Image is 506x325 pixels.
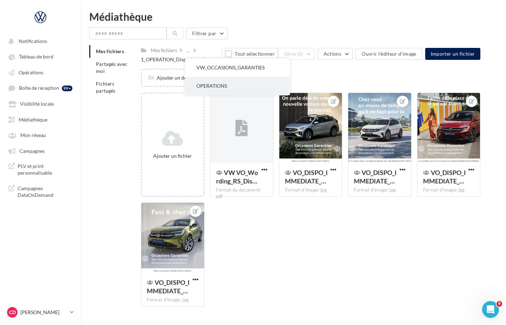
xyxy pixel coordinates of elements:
div: Médiathèque [89,11,498,22]
span: VO_DISPO_IMMEDIATE_TAIGO_blanche_JUILL24_CARRE [354,169,397,185]
span: Notifications [19,38,47,44]
div: Format du document: pdf [216,187,267,200]
a: Mon réseau [4,129,77,141]
span: Tableau de bord [19,54,53,60]
div: Format d'image: jpg [423,187,474,193]
span: Boîte de réception [19,85,59,91]
a: Campagnes [4,144,77,157]
span: Actions [324,51,341,57]
div: ... [185,45,191,55]
span: Visibilité locale [20,101,54,107]
div: Format d'image: jpg [285,187,336,193]
span: Mes fichiers [96,48,124,54]
a: Campagnes DataOnDemand [4,182,77,201]
button: Importer un fichier [425,48,481,60]
span: PLV et print personnalisable [18,163,72,176]
a: Médiathèque [4,113,77,126]
button: Ouvrir l'éditeur d'image [356,48,422,60]
span: CD [9,309,16,316]
span: 9 [497,301,502,307]
button: VW_OCCASIONS_GARANTIES [185,58,290,77]
span: Opérations [19,69,43,75]
a: Opérations [4,66,77,79]
span: Fichiers partagés [96,81,116,94]
span: VO_DISPO_IMMEDIATE_TAIGO_olive_JUILL24_CARRE [147,279,190,295]
span: Partagés avec moi [96,61,128,74]
div: Mes fichiers [151,47,177,54]
button: Notifications [4,35,74,47]
span: 1_OPERATION_Dispo_imméd... [141,56,209,63]
span: Campagnes DataOnDemand [18,185,72,199]
span: Mon réseau [20,132,46,138]
div: Format d'image: jpg [354,187,405,193]
button: Tout sélectionner [222,48,278,60]
button: Gérer(0) [278,48,315,60]
button: Filtrer par [186,27,228,39]
a: Boîte de réception 99+ [4,81,77,94]
p: [PERSON_NAME] [20,309,67,316]
span: VO_DISPO_IMMEDIATE_TAIGO_grise_JUILL24_CARRE [285,169,328,185]
div: Ajouter un dossier [142,74,203,81]
iframe: Intercom live chat [482,301,499,318]
span: Campagnes [19,148,45,154]
span: Médiathèque [19,117,47,123]
span: (0) [297,51,303,57]
a: Visibilité locale [4,97,77,110]
div: Format d'image: jpg [147,297,198,303]
div: Ajouter un fichier [145,152,200,160]
a: Tableau de bord [4,50,77,63]
span: VW VO_Wording_RS_Dispo_Immediate [216,169,258,185]
a: PLV et print personnalisable [4,160,77,179]
div: 99+ [62,86,72,91]
button: OPERATIONS [185,77,290,95]
button: Actions [318,48,353,60]
span: VO_DISPO_IMMEDIATE_TAIGO_rouge_CARRE [423,169,466,185]
span: Importer un fichier [431,51,475,57]
a: CD [PERSON_NAME] [6,306,75,319]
